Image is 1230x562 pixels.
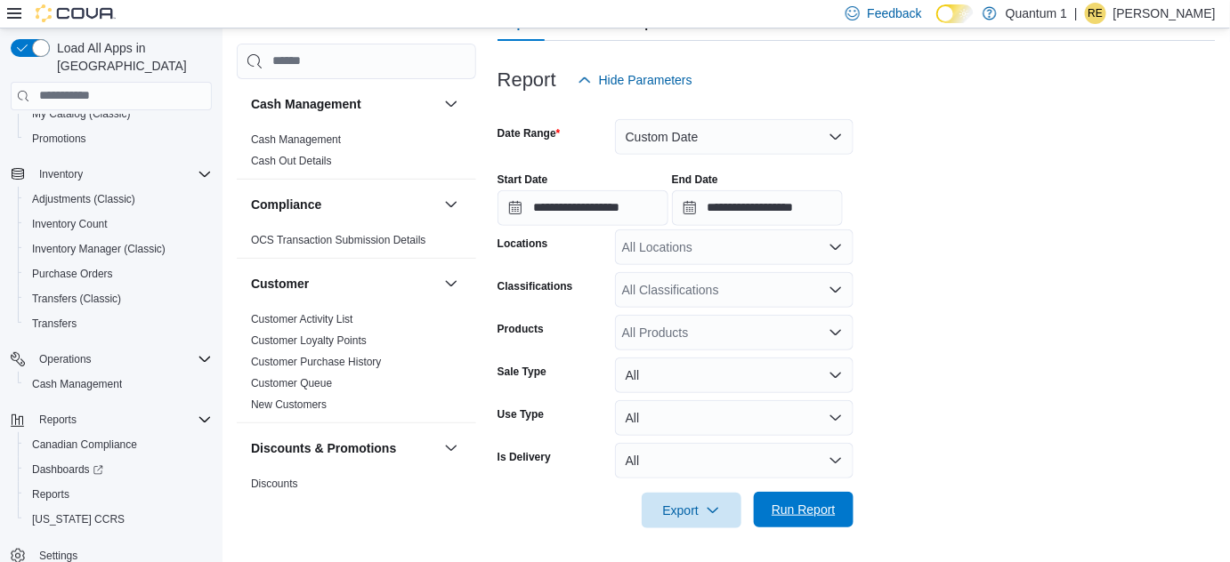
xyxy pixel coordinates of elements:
p: Quantum 1 [1006,3,1067,24]
button: Reports [4,407,219,432]
button: Custom Date [615,119,854,155]
div: Cash Management [237,129,476,179]
button: Promotions [18,126,219,151]
span: Dashboards [25,459,212,480]
span: Reports [25,484,212,505]
button: Transfers (Classic) [18,286,219,311]
p: [PERSON_NAME] [1113,3,1216,24]
span: Customer Activity List [251,312,353,326]
a: Promotions [25,128,93,149]
span: Washington CCRS [25,509,212,530]
a: Reports [25,484,77,505]
a: Dashboards [25,459,110,480]
span: Customer Loyalty Points [251,333,367,348]
span: Inventory Count [25,213,212,235]
a: Inventory Manager (Classic) [25,238,173,260]
span: RE [1088,3,1104,24]
button: Inventory [4,162,219,187]
a: New Customers [251,398,327,411]
a: Inventory Count [25,213,115,235]
span: My Catalog (Classic) [32,107,131,121]
a: Purchase Orders [25,263,120,285]
button: Transfers [18,311,219,336]
span: Dashboards [32,462,103,477]
span: Promotions [25,128,212,149]
button: Customer [251,275,437,293]
span: Customer Queue [251,376,332,390]
button: My Catalog (Classic) [18,101,219,126]
button: Reports [32,409,84,430]
button: Operations [4,347,219,372]
label: Products [498,322,544,336]
button: Customer [441,273,462,294]
button: All [615,400,854,436]
span: Canadian Compliance [32,438,137,452]
h3: Customer [251,275,309,293]
label: End Date [672,173,718,187]
img: Cova [36,4,116,22]
button: Open list of options [829,283,843,297]
label: Classifications [498,279,573,293]
button: [US_STATE] CCRS [18,507,219,532]
a: [US_STATE] CCRS [25,509,132,530]
button: Purchase Orders [18,261,219,286]
span: OCS Transaction Submission Details [251,233,426,247]
a: Canadian Compliance [25,434,144,455]
a: Cash Management [25,373,129,395]
a: Dashboards [18,457,219,482]
h3: Discounts & Promotions [251,439,396,457]
span: Promotions [32,132,86,146]
span: Customer Purchase History [251,355,382,369]
a: Cash Out Details [251,155,332,167]
label: Is Delivery [498,450,551,464]
label: Sale Type [498,365,546,379]
label: Use Type [498,407,544,421]
span: Promotion Details [251,498,336,512]
h3: Cash Management [251,95,361,113]
span: My Catalog (Classic) [25,103,212,124]
a: Customer Purchase History [251,356,382,368]
button: Open list of options [829,240,843,254]
span: [US_STATE] CCRS [32,512,125,526]
button: Cash Management [251,95,437,113]
button: Reports [18,482,219,507]
span: Operations [39,352,92,366]
button: Inventory Count [18,212,219,237]
a: Discounts [251,478,298,490]
div: Discounts & Promotions [237,473,476,544]
span: Transfers [32,317,77,331]
div: Customer [237,309,476,422]
span: Reports [39,413,77,427]
button: Open list of options [829,325,843,340]
span: Reports [32,487,69,502]
button: Inventory Manager (Classic) [18,237,219,261]
span: Purchase Orders [32,267,113,281]
span: Inventory [39,167,83,181]
button: Inventory [32,164,90,185]
label: Date Range [498,126,561,140]
input: Dark Mode [936,4,974,23]
button: Canadian Compliance [18,432,219,457]
button: Discounts & Promotions [251,439,437,457]
input: Press the down key to open a popover containing a calendar. [498,190,668,226]
span: Export [652,493,731,528]
a: Transfers [25,313,84,334]
a: Adjustments (Classic) [25,189,142,210]
input: Press the down key to open a popover containing a calendar. [672,190,843,226]
span: Adjustments (Classic) [32,192,135,206]
div: Compliance [237,229,476,258]
span: Transfers (Classic) [25,288,212,309]
button: Compliance [441,194,462,215]
span: Hide Parameters [599,71,692,89]
button: Hide Parameters [570,62,700,98]
button: Cash Management [18,372,219,397]
span: Cash Management [32,377,122,391]
a: My Catalog (Classic) [25,103,138,124]
button: Compliance [251,196,437,213]
span: Inventory Count [32,217,108,231]
h3: Compliance [251,196,321,213]
span: Cash Out Details [251,154,332,168]
label: Locations [498,237,548,251]
span: Reports [32,409,212,430]
button: Operations [32,349,99,370]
